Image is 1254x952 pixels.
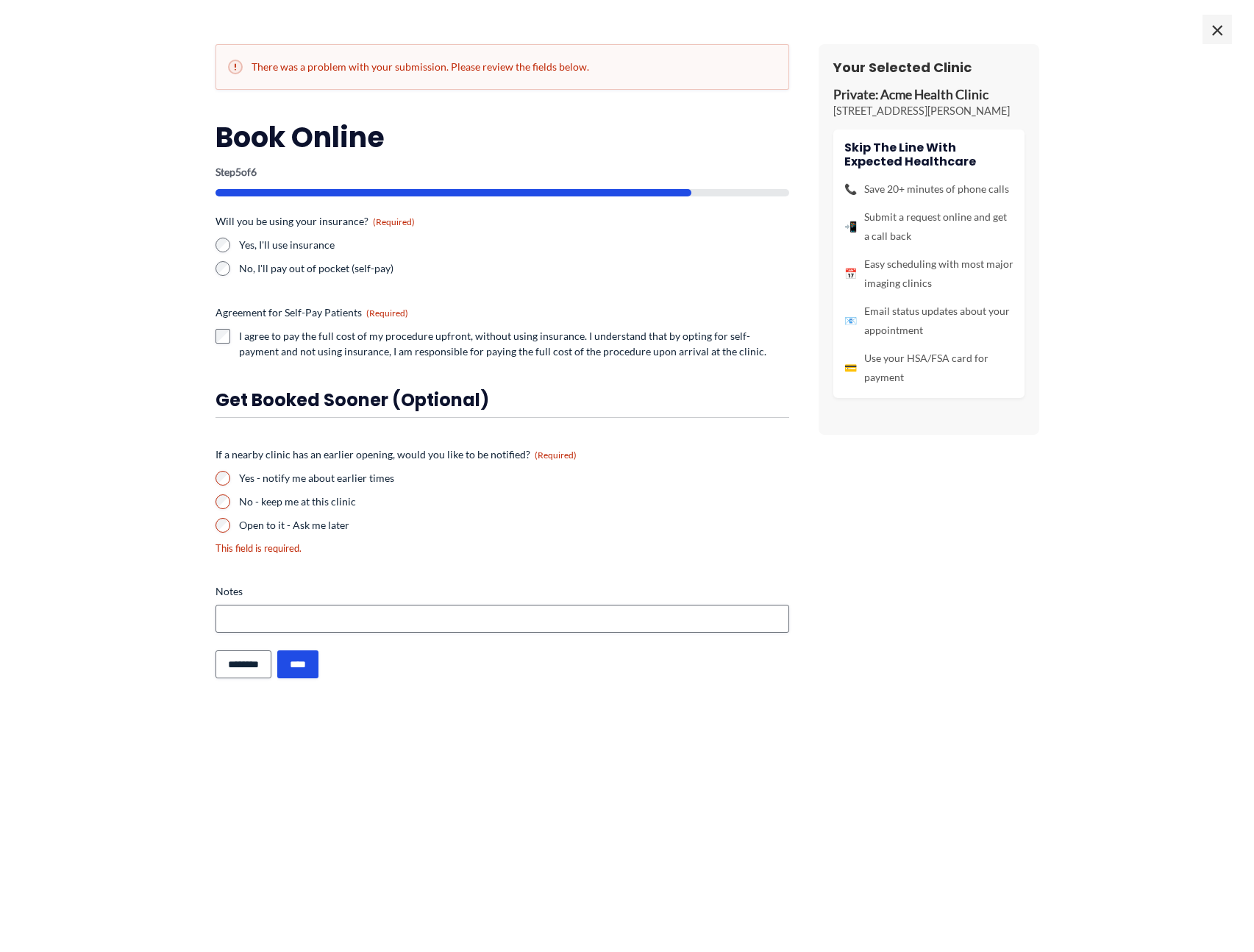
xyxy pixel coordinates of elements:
h3: Get booked sooner (optional) [215,388,789,411]
legend: Agreement for Self-Pay Patients [215,305,408,320]
span: 📧 [844,311,857,330]
label: Open to it - Ask me later [239,518,789,533]
span: (Required) [535,450,577,461]
label: No - keep me at this clinic [239,494,789,509]
h2: Book Online [215,119,789,155]
p: [STREET_ADDRESS][PERSON_NAME] [833,104,1025,118]
label: No, I'll pay out of pocket (self-pay) [239,261,496,276]
label: Yes - notify me about earlier times [239,471,789,486]
span: (Required) [366,308,408,319]
div: This field is required. [215,541,789,555]
span: (Required) [373,216,415,227]
span: 📅 [844,264,857,283]
li: Use your HSA/FSA card for payment [844,349,1013,387]
li: Submit a request online and get a call back [844,207,1013,246]
span: 💳 [844,358,857,377]
p: Step of [215,167,789,177]
li: Easy scheduling with most major imaging clinics [844,255,1013,293]
legend: Will you be using your insurance? [215,214,415,229]
span: 6 [251,166,257,178]
span: 📞 [844,180,857,199]
li: Save 20+ minutes of phone calls [844,180,1013,199]
span: × [1203,15,1232,44]
label: I agree to pay the full cost of my procedure upfront, without using insurance. I understand that ... [239,329,789,358]
li: Email status updates about your appointment [844,302,1013,340]
label: Yes, I'll use insurance [239,238,496,252]
label: Notes [215,584,789,599]
legend: If a nearby clinic has an earlier opening, would you like to be notified? [215,447,577,462]
h3: Your Selected Clinic [833,59,1025,76]
p: Private: Acme Health Clinic [833,87,1025,104]
span: 📲 [844,217,857,236]
h4: Skip the line with Expected Healthcare [844,141,1013,168]
span: 5 [235,166,241,178]
h2: There was a problem with your submission. Please review the fields below. [228,60,777,74]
